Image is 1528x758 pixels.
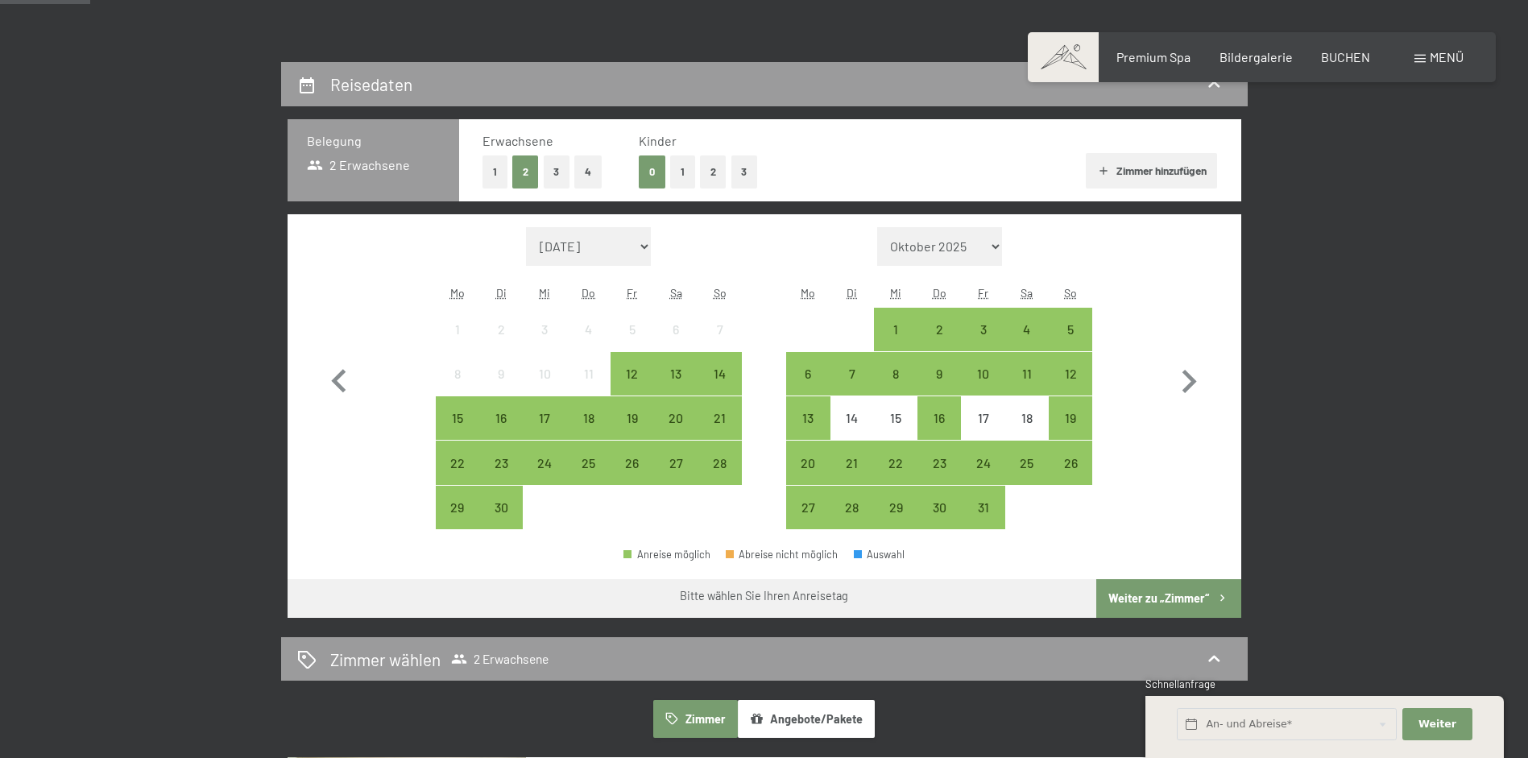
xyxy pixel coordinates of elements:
[874,352,917,396] div: Wed Oct 08 2025
[653,700,737,737] button: Zimmer
[330,74,412,94] h2: Reisedaten
[656,412,696,452] div: 20
[1005,352,1049,396] div: Sat Oct 11 2025
[567,396,611,440] div: Anreise möglich
[1116,49,1191,64] a: Premium Spa
[1050,457,1091,497] div: 26
[611,396,654,440] div: Anreise möglich
[832,457,872,497] div: 21
[917,308,961,351] div: Thu Oct 02 2025
[437,323,478,363] div: 1
[933,286,946,300] abbr: Donnerstag
[612,323,652,363] div: 5
[654,396,698,440] div: Anreise möglich
[654,308,698,351] div: Anreise nicht möglich
[1418,717,1456,731] span: Weiter
[437,412,478,452] div: 15
[786,486,830,529] div: Anreise möglich
[830,441,874,484] div: Anreise möglich
[919,323,959,363] div: 2
[611,441,654,484] div: Fri Sep 26 2025
[481,323,521,363] div: 2
[963,412,1003,452] div: 17
[698,352,741,396] div: Sun Sep 14 2025
[1064,286,1077,300] abbr: Sonntag
[523,396,566,440] div: Anreise möglich
[874,352,917,396] div: Anreise möglich
[436,352,479,396] div: Anreise nicht möglich
[786,396,830,440] div: Mon Oct 13 2025
[482,133,553,148] span: Erwachsene
[450,286,465,300] abbr: Montag
[436,486,479,529] div: Anreise möglich
[623,549,710,560] div: Anreise möglich
[1049,352,1092,396] div: Sun Oct 12 2025
[919,501,959,541] div: 30
[656,457,696,497] div: 27
[436,396,479,440] div: Anreise möglich
[627,286,637,300] abbr: Freitag
[698,441,741,484] div: Anreise möglich
[612,367,652,408] div: 12
[830,352,874,396] div: Anreise möglich
[1321,49,1370,64] a: BUCHEN
[874,486,917,529] div: Anreise möglich
[436,308,479,351] div: Mon Sep 01 2025
[567,308,611,351] div: Thu Sep 04 2025
[876,323,916,363] div: 1
[523,441,566,484] div: Anreise möglich
[919,457,959,497] div: 23
[639,155,665,188] button: 0
[523,352,566,396] div: Anreise nicht möglich
[786,396,830,440] div: Anreise möglich
[698,352,741,396] div: Anreise möglich
[1049,352,1092,396] div: Anreise möglich
[788,412,828,452] div: 13
[1049,308,1092,351] div: Anreise möglich
[961,486,1004,529] div: Fri Oct 31 2025
[611,441,654,484] div: Anreise möglich
[874,441,917,484] div: Anreise möglich
[1005,441,1049,484] div: Anreise möglich
[874,486,917,529] div: Wed Oct 29 2025
[731,155,758,188] button: 3
[919,367,959,408] div: 9
[1049,308,1092,351] div: Sun Oct 05 2025
[524,367,565,408] div: 10
[1005,308,1049,351] div: Sat Oct 04 2025
[481,457,521,497] div: 23
[1050,412,1091,452] div: 19
[1007,412,1047,452] div: 18
[786,352,830,396] div: Mon Oct 06 2025
[890,286,901,300] abbr: Mittwoch
[830,396,874,440] div: Tue Oct 14 2025
[963,323,1003,363] div: 3
[656,367,696,408] div: 13
[670,155,695,188] button: 1
[876,412,916,452] div: 15
[698,396,741,440] div: Sun Sep 21 2025
[612,457,652,497] div: 26
[574,155,602,188] button: 4
[479,441,523,484] div: Anreise möglich
[670,286,682,300] abbr: Samstag
[567,352,611,396] div: Anreise nicht möglich
[832,367,872,408] div: 7
[680,588,848,604] div: Bitte wählen Sie Ihren Anreisetag
[917,352,961,396] div: Anreise möglich
[961,441,1004,484] div: Fri Oct 24 2025
[1145,677,1215,690] span: Schnellanfrage
[479,396,523,440] div: Tue Sep 16 2025
[788,367,828,408] div: 6
[963,367,1003,408] div: 10
[917,486,961,529] div: Anreise möglich
[830,396,874,440] div: Anreise nicht möglich
[917,308,961,351] div: Anreise möglich
[961,441,1004,484] div: Anreise möglich
[917,441,961,484] div: Thu Oct 23 2025
[1005,308,1049,351] div: Anreise möglich
[919,412,959,452] div: 16
[611,352,654,396] div: Anreise möglich
[917,441,961,484] div: Anreise möglich
[1049,441,1092,484] div: Anreise möglich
